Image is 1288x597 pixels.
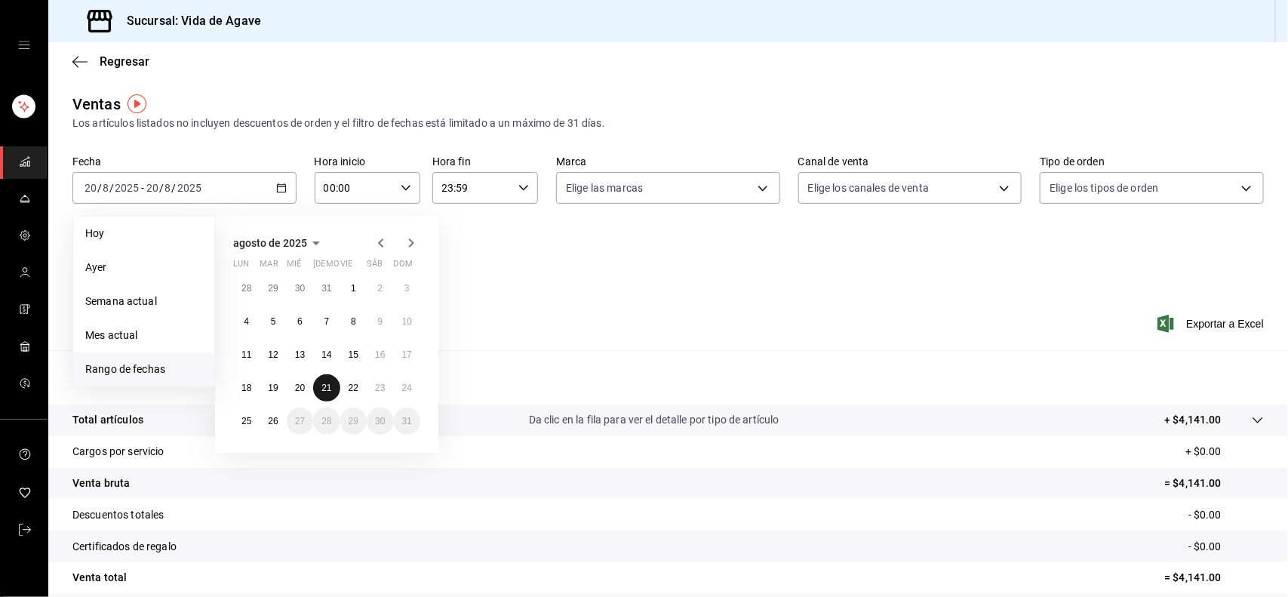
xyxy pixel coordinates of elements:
[375,416,385,426] abbr: 30 de agosto de 2025
[233,237,307,249] span: agosto de 2025
[1050,180,1158,195] span: Elige los tipos de orden
[402,316,412,327] abbr: 10 de agosto de 2025
[72,539,177,555] p: Certificados de regalo
[404,283,410,294] abbr: 3 de agosto de 2025
[233,341,260,368] button: 11 de agosto de 2025
[321,349,331,360] abbr: 14 de agosto de 2025
[172,182,177,194] span: /
[260,341,286,368] button: 12 de agosto de 2025
[351,283,356,294] abbr: 1 de agosto de 2025
[72,475,130,491] p: Venta bruta
[128,94,146,113] img: Tooltip marker
[241,349,251,360] abbr: 11 de agosto de 2025
[367,408,393,435] button: 30 de agosto de 2025
[18,39,30,51] button: open drawer
[402,383,412,393] abbr: 24 de agosto de 2025
[367,308,393,335] button: 9 de agosto de 2025
[1188,507,1264,523] p: - $0.00
[556,157,780,168] label: Marca
[313,374,340,402] button: 21 de agosto de 2025
[295,383,305,393] abbr: 20 de agosto de 2025
[367,259,383,275] abbr: sábado
[72,570,127,586] p: Venta total
[85,362,202,377] span: Rango de fechas
[340,259,352,275] abbr: viernes
[1165,412,1222,428] p: + $4,141.00
[321,416,331,426] abbr: 28 de agosto de 2025
[351,316,356,327] abbr: 8 de agosto de 2025
[85,294,202,309] span: Semana actual
[367,275,393,302] button: 2 de agosto de 2025
[287,308,313,335] button: 6 de agosto de 2025
[233,308,260,335] button: 4 de agosto de 2025
[295,283,305,294] abbr: 30 de julio de 2025
[295,416,305,426] abbr: 27 de agosto de 2025
[287,259,301,275] abbr: miércoles
[375,349,385,360] abbr: 16 de agosto de 2025
[268,416,278,426] abbr: 26 de agosto de 2025
[367,341,393,368] button: 16 de agosto de 2025
[1165,475,1264,491] p: = $4,141.00
[141,182,144,194] span: -
[1185,444,1264,460] p: + $0.00
[295,349,305,360] abbr: 13 de agosto de 2025
[287,408,313,435] button: 27 de agosto de 2025
[84,182,97,194] input: --
[115,12,261,30] h3: Sucursal: Vida de Agave
[268,349,278,360] abbr: 12 de agosto de 2025
[340,374,367,402] button: 22 de agosto de 2025
[349,416,358,426] abbr: 29 de agosto de 2025
[233,374,260,402] button: 18 de agosto de 2025
[349,383,358,393] abbr: 22 de agosto de 2025
[394,374,420,402] button: 24 de agosto de 2025
[233,234,325,252] button: agosto de 2025
[241,416,251,426] abbr: 25 de agosto de 2025
[1188,539,1264,555] p: - $0.00
[72,157,297,168] label: Fecha
[260,308,286,335] button: 5 de agosto de 2025
[367,374,393,402] button: 23 de agosto de 2025
[85,328,202,343] span: Mes actual
[260,408,286,435] button: 26 de agosto de 2025
[233,275,260,302] button: 28 de julio de 2025
[72,412,143,428] p: Total artículos
[394,341,420,368] button: 17 de agosto de 2025
[72,54,149,69] button: Regresar
[432,157,538,168] label: Hora fin
[287,341,313,368] button: 13 de agosto de 2025
[1160,315,1264,333] button: Exportar a Excel
[340,408,367,435] button: 29 de agosto de 2025
[72,115,1264,131] div: Los artículos listados no incluyen descuentos de orden y el filtro de fechas está limitado a un m...
[177,182,202,194] input: ----
[268,383,278,393] abbr: 19 de agosto de 2025
[271,316,276,327] abbr: 5 de agosto de 2025
[85,260,202,275] span: Ayer
[529,412,779,428] p: Da clic en la fila para ver el detalle por tipo de artículo
[287,275,313,302] button: 30 de julio de 2025
[798,157,1022,168] label: Canal de venta
[100,54,149,69] span: Regresar
[72,93,121,115] div: Ventas
[321,383,331,393] abbr: 21 de agosto de 2025
[164,182,172,194] input: --
[349,349,358,360] abbr: 15 de agosto de 2025
[313,259,402,275] abbr: jueves
[313,275,340,302] button: 31 de julio de 2025
[97,182,102,194] span: /
[109,182,114,194] span: /
[1040,157,1264,168] label: Tipo de orden
[313,308,340,335] button: 7 de agosto de 2025
[324,316,330,327] abbr: 7 de agosto de 2025
[394,308,420,335] button: 10 de agosto de 2025
[72,507,164,523] p: Descuentos totales
[566,180,643,195] span: Elige las marcas
[377,283,383,294] abbr: 2 de agosto de 2025
[297,316,303,327] abbr: 6 de agosto de 2025
[268,283,278,294] abbr: 29 de julio de 2025
[241,283,251,294] abbr: 28 de julio de 2025
[402,349,412,360] abbr: 17 de agosto de 2025
[377,316,383,327] abbr: 9 de agosto de 2025
[340,308,367,335] button: 8 de agosto de 2025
